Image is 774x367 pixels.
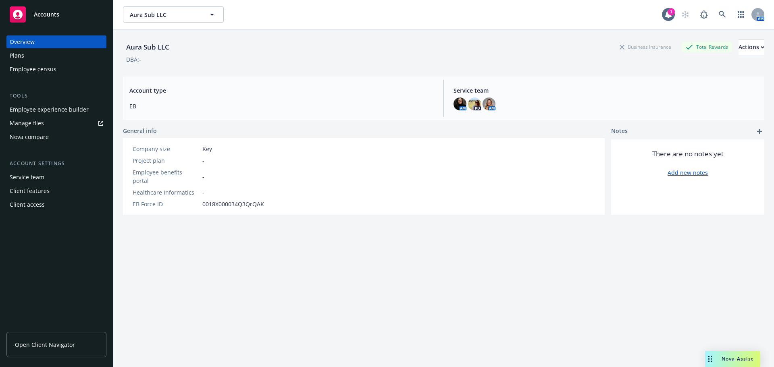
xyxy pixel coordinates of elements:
span: - [202,188,204,197]
a: Start snowing [677,6,693,23]
span: General info [123,126,157,135]
a: Search [714,6,730,23]
span: Accounts [34,11,59,18]
div: Business Insurance [616,42,675,52]
span: Account type [129,86,434,95]
a: Accounts [6,3,106,26]
a: Plans [6,49,106,62]
a: Service team [6,171,106,184]
span: - [202,156,204,165]
div: Total Rewards [682,42,732,52]
div: Manage files [10,117,44,130]
a: Overview [6,35,106,48]
div: Overview [10,35,35,48]
span: EB [129,102,434,110]
span: 0018X000034Q3QrQAK [202,200,264,208]
span: Service team [454,86,758,95]
a: Employee census [6,63,106,76]
span: Open Client Navigator [15,340,75,349]
div: Client access [10,198,45,211]
div: Service team [10,171,44,184]
a: Client access [6,198,106,211]
a: Nova compare [6,131,106,143]
div: Project plan [133,156,199,165]
a: Employee experience builder [6,103,106,116]
div: Employee census [10,63,56,76]
div: Aura Sub LLC [123,42,173,52]
img: photo [483,97,495,110]
span: Notes [611,126,628,136]
div: Nova compare [10,131,49,143]
a: add [755,126,764,136]
span: There are no notes yet [652,149,724,159]
div: Tools [6,92,106,100]
span: Nova Assist [722,355,753,362]
div: Company size [133,145,199,153]
div: Healthcare Informatics [133,188,199,197]
div: Employee experience builder [10,103,89,116]
div: EB Force ID [133,200,199,208]
div: DBA: - [126,55,141,64]
span: Key [202,145,212,153]
div: Drag to move [705,351,715,367]
img: photo [468,97,481,110]
div: Client features [10,185,50,197]
button: Aura Sub LLC [123,6,224,23]
div: Employee benefits portal [133,168,199,185]
div: Account settings [6,160,106,168]
button: Actions [739,39,764,55]
img: photo [454,97,466,110]
a: Report a Bug [696,6,712,23]
button: Nova Assist [705,351,760,367]
a: Switch app [733,6,749,23]
div: 1 [668,8,675,15]
a: Manage files [6,117,106,130]
div: Plans [10,49,24,62]
a: Add new notes [668,168,708,177]
span: - [202,172,204,181]
span: Aura Sub LLC [130,10,200,19]
a: Client features [6,185,106,197]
